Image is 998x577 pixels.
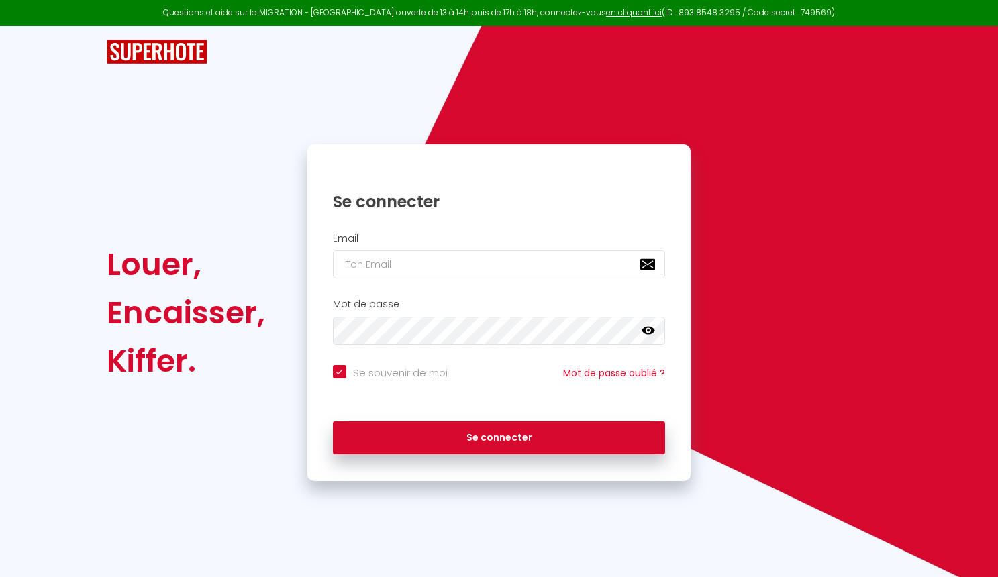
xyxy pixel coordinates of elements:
a: Mot de passe oublié ? [563,366,665,380]
h1: Se connecter [333,191,666,212]
div: Louer, [107,240,265,288]
img: SuperHote logo [107,40,207,64]
a: en cliquant ici [606,7,662,18]
input: Ton Email [333,250,666,278]
div: Encaisser, [107,288,265,337]
h2: Mot de passe [333,299,666,310]
div: Kiffer. [107,337,265,385]
button: Se connecter [333,421,666,455]
h2: Email [333,233,666,244]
